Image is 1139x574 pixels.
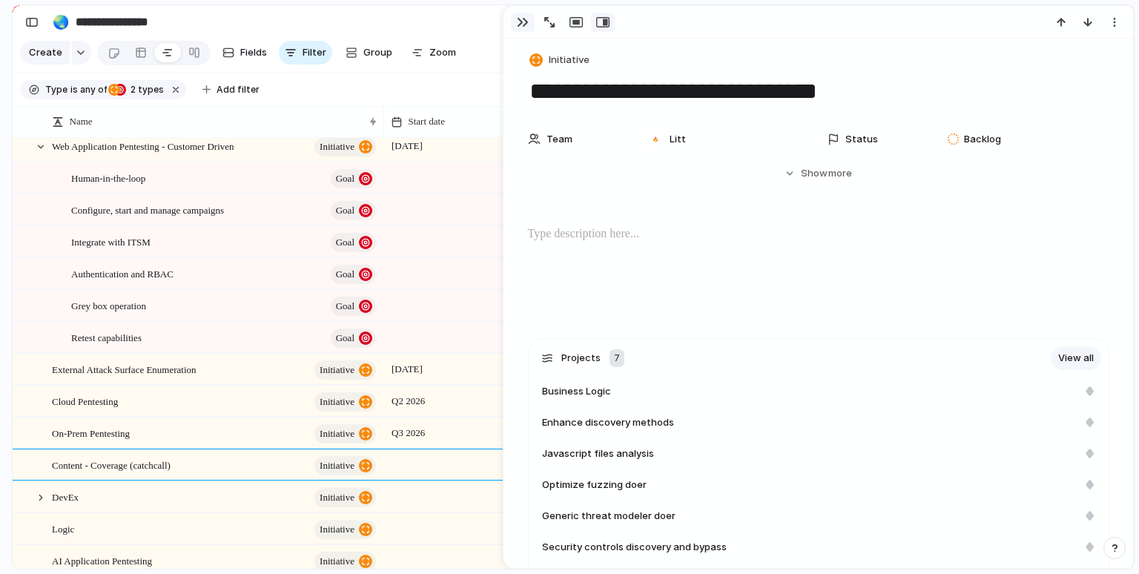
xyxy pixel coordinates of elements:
button: Initiative [526,50,594,71]
span: Status [845,132,878,147]
span: AI Application Pentesting [52,552,152,569]
span: Optimize fuzzing doer [542,478,647,492]
span: External Attack Surface Enumeration [52,360,197,377]
button: Goal [331,265,376,284]
span: Show [801,166,828,181]
button: Goal [331,329,376,348]
span: initiative [320,487,354,508]
button: Filter [279,41,332,65]
span: Team [547,132,572,147]
span: Q2 2026 [388,392,429,410]
span: Integrate with ITSM [71,233,151,250]
span: Q3 2026 [388,424,429,442]
span: Fields [240,45,267,60]
span: Enhance discovery methods [542,415,674,430]
button: initiative [314,456,376,475]
button: Zoom [406,41,462,65]
button: initiative [314,488,376,507]
div: 🌏 [53,12,69,32]
button: Create [20,41,70,65]
button: initiative [314,520,376,539]
span: Name [70,114,93,129]
span: any of [78,83,107,96]
button: initiative [314,137,376,156]
span: Type [45,83,67,96]
button: initiative [314,552,376,571]
span: types [126,83,164,96]
span: Authentication and RBAC [71,265,174,282]
span: Goal [336,264,354,285]
span: initiative [320,455,354,476]
span: [DATE] [388,137,426,155]
button: Showmore [528,160,1109,187]
span: Goal [336,296,354,317]
span: [DATE] [388,360,426,378]
button: Fields [217,41,273,65]
span: initiative [320,136,354,157]
button: isany of [67,82,110,98]
span: is [70,83,78,96]
span: Zoom [429,45,456,60]
span: Create [29,45,62,60]
span: Goal [336,168,354,189]
span: Add filter [217,83,260,96]
span: Javascript files analysis [542,446,654,461]
span: initiative [320,519,354,540]
span: Grey box operation [71,297,146,314]
span: Initiative [549,53,590,67]
button: Goal [331,169,376,188]
span: Web Application Pentesting - Customer Driven [52,137,234,154]
button: Goal [331,297,376,316]
span: Business Logic [542,384,611,399]
span: initiative [320,392,354,412]
span: Retest capabilities [71,329,142,346]
span: initiative [320,551,354,572]
span: On-Prem Pentesting [52,424,130,441]
span: Security controls discovery and bypass [542,540,727,555]
span: DevEx [52,488,79,505]
span: Litt [670,132,686,147]
button: initiative [314,360,376,380]
span: Filter [303,45,326,60]
span: 2 [126,84,138,95]
button: Goal [331,201,376,220]
span: Human-in-the-loop [71,169,145,186]
button: 🌏 [49,10,73,34]
button: initiative [314,392,376,412]
span: Logic [52,520,74,537]
button: initiative [314,424,376,443]
span: Projects [561,351,601,366]
button: Goal [331,233,376,252]
span: Cloud Pentesting [52,392,118,409]
span: Configure, start and manage campaigns [71,201,224,218]
span: Backlog [964,132,1001,147]
button: Add filter [194,79,268,100]
span: Content - Coverage (catchcall) [52,456,171,473]
span: Group [363,45,392,60]
span: initiative [320,360,354,380]
a: View all [1051,346,1101,370]
span: initiative [320,423,354,444]
span: more [828,166,852,181]
span: Goal [336,328,354,349]
button: Group [338,41,400,65]
span: Generic threat modeler doer [542,509,676,524]
span: Goal [336,200,354,221]
div: 7 [610,349,624,367]
button: 2 types [108,82,167,98]
span: Goal [336,232,354,253]
span: Start date [409,114,445,129]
